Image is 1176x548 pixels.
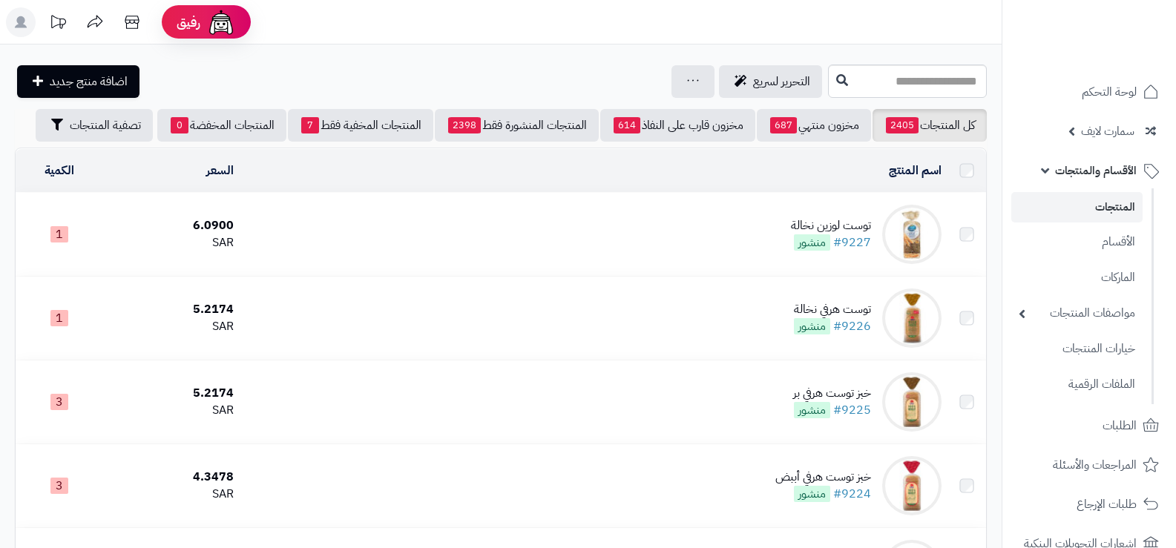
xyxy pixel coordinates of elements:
span: 3 [50,478,68,494]
span: رفيق [177,13,200,31]
div: 4.3478 [109,469,234,486]
a: #9225 [833,401,871,419]
a: المنتجات [1011,192,1143,222]
a: #9224 [833,485,871,503]
a: تحديثات المنصة [39,7,76,41]
a: مخزون منتهي687 [757,109,871,142]
a: مواصفات المنتجات [1011,297,1143,329]
a: خيارات المنتجات [1011,333,1143,365]
a: المنتجات المنشورة فقط2398 [435,109,599,142]
div: SAR [109,402,234,419]
div: SAR [109,234,234,251]
span: اضافة منتج جديد [50,73,128,90]
img: ai-face.png [206,7,236,37]
span: منشور [794,234,830,251]
span: طلبات الإرجاع [1077,494,1137,515]
span: 1 [50,310,68,326]
img: توست لوزين نخالة [882,205,942,264]
span: التحرير لسريع [753,73,810,90]
a: التحرير لسريع [719,65,822,98]
a: #9227 [833,234,871,251]
a: كل المنتجات2405 [873,109,987,142]
a: #9226 [833,317,871,335]
div: 5.2174 [109,385,234,402]
span: منشور [794,402,830,418]
a: الطلبات [1011,408,1167,443]
span: الطلبات [1103,415,1137,436]
a: الكمية [45,162,74,179]
span: 2405 [886,117,919,133]
a: اضافة منتج جديد [17,65,139,98]
span: لوحة التحكم [1082,82,1137,102]
span: الأقسام والمنتجات [1055,160,1137,181]
span: 7 [301,117,319,133]
div: توست لوزين نخالة [791,217,871,234]
span: منشور [794,318,830,334]
button: تصفية المنتجات [36,109,153,142]
a: المراجعات والأسئلة [1011,447,1167,483]
a: مخزون قارب على النفاذ614 [600,109,755,142]
div: 6.0900 [109,217,234,234]
div: 5.2174 [109,301,234,318]
span: 1 [50,226,68,242]
a: اسم المنتج [889,162,942,179]
img: توست هرفي نخالة [882,288,942,348]
span: 614 [614,117,640,133]
span: المراجعات والأسئلة [1053,455,1137,475]
div: SAR [109,486,234,503]
span: 3 [50,394,68,410]
img: logo-2.png [1075,42,1162,73]
span: سمارت لايف [1081,121,1134,142]
a: المنتجات المخفية فقط7 [288,109,433,142]
span: منشور [794,486,830,502]
div: خبز توست هرفي أببض [775,469,871,486]
img: خبز توست هرفي أببض [882,456,942,515]
img: خبز توست هرفي بر [882,372,942,432]
div: خبز توست هرفي بر [793,385,871,402]
span: تصفية المنتجات [70,116,141,134]
div: توست هرفي نخالة [794,301,871,318]
div: SAR [109,318,234,335]
span: 687 [770,117,797,133]
a: الأقسام [1011,226,1143,258]
span: 2398 [448,117,481,133]
a: المنتجات المخفضة0 [157,109,286,142]
span: 0 [171,117,188,133]
a: طلبات الإرجاع [1011,486,1167,522]
a: السعر [206,162,234,179]
a: الماركات [1011,262,1143,294]
a: لوحة التحكم [1011,74,1167,110]
a: الملفات الرقمية [1011,369,1143,400]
